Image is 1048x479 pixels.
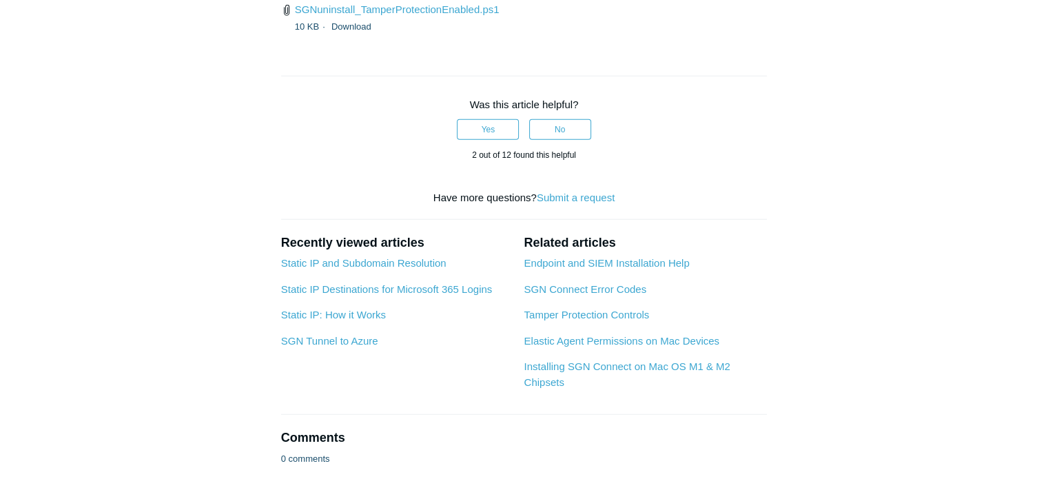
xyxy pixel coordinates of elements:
a: Tamper Protection Controls [524,309,649,320]
p: 0 comments [281,452,330,466]
h2: Related articles [524,234,767,252]
a: Submit a request [537,192,615,203]
h2: Recently viewed articles [281,234,511,252]
a: SGNuninstall_TamperProtectionEnabled.ps1 [295,3,500,15]
h2: Comments [281,429,768,447]
span: 2 out of 12 found this helpful [472,150,576,160]
a: Elastic Agent Permissions on Mac Devices [524,335,719,347]
a: Static IP and Subdomain Resolution [281,257,446,269]
a: SGN Tunnel to Azure [281,335,378,347]
a: Static IP: How it Works [281,309,386,320]
a: SGN Connect Error Codes [524,283,646,295]
span: Was this article helpful? [470,99,579,110]
button: This article was not helpful [529,119,591,140]
span: 10 KB [295,21,329,32]
a: Static IP Destinations for Microsoft 365 Logins [281,283,493,295]
div: Have more questions? [281,190,768,206]
a: Download [331,21,371,32]
a: Installing SGN Connect on Mac OS M1 & M2 Chipsets [524,360,730,388]
a: Endpoint and SIEM Installation Help [524,257,689,269]
button: This article was helpful [457,119,519,140]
